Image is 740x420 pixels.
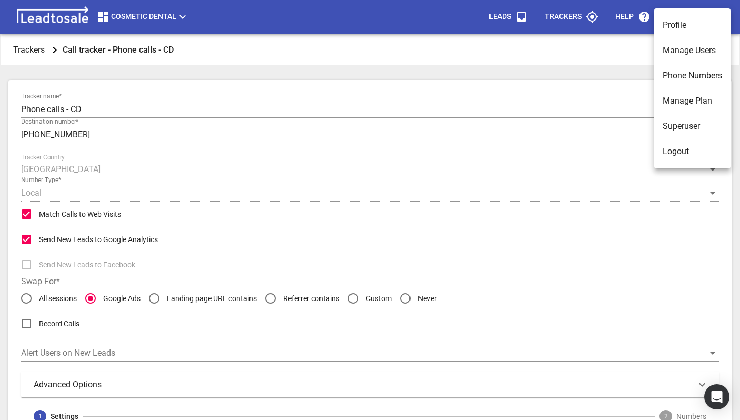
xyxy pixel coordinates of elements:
[654,63,731,88] li: Phone Numbers
[654,38,731,63] li: Manage Users
[654,114,731,139] li: Superuser
[654,139,731,164] li: Logout
[654,88,731,114] li: Manage Plan
[704,384,729,409] div: Open Intercom Messenger
[654,13,731,38] li: Profile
